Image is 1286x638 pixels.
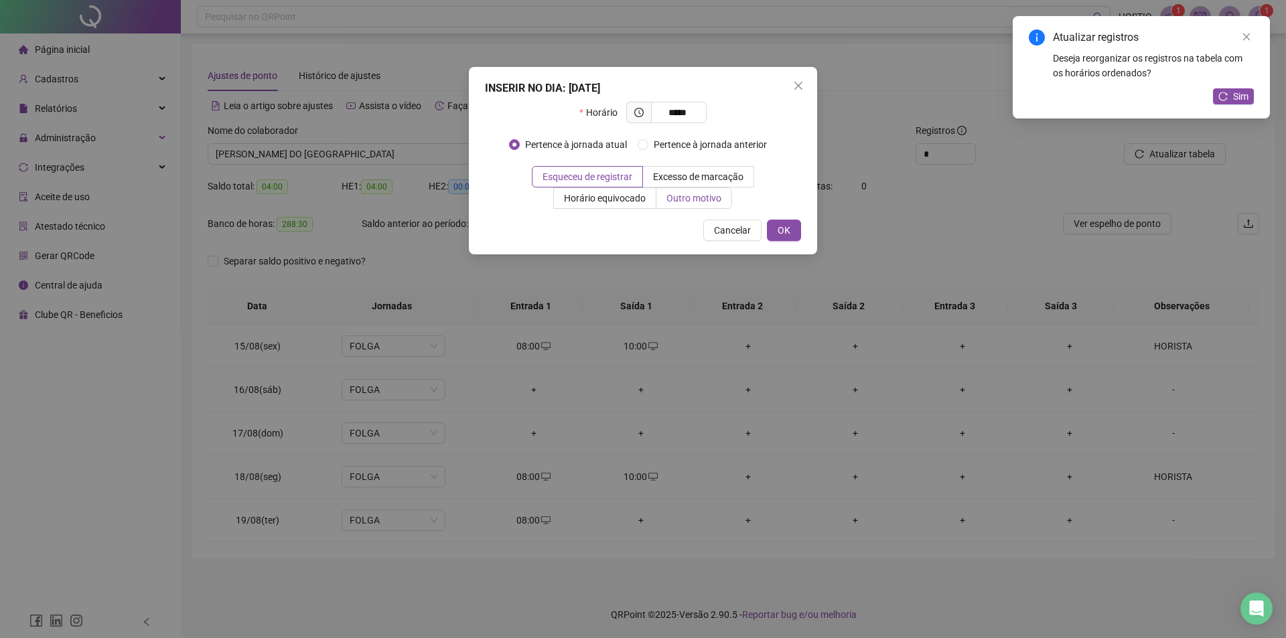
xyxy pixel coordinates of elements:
span: Outro motivo [666,193,721,204]
label: Horário [579,102,626,123]
span: reload [1218,92,1228,101]
span: Horário equivocado [564,193,646,204]
span: Sim [1233,89,1248,104]
button: Cancelar [703,220,762,241]
div: Atualizar registros [1053,29,1254,46]
div: Deseja reorganizar os registros na tabela com os horários ordenados? [1053,51,1254,80]
span: clock-circle [634,108,644,117]
span: Pertence à jornada anterior [648,137,772,152]
button: OK [767,220,801,241]
span: close [1242,32,1251,42]
span: Pertence à jornada atual [520,137,632,152]
span: Cancelar [714,223,751,238]
span: Esqueceu de registrar [543,171,632,182]
div: Open Intercom Messenger [1240,592,1273,625]
a: Close [1239,29,1254,44]
span: Excesso de marcação [653,171,743,182]
span: OK [778,223,790,238]
span: info-circle [1029,29,1045,46]
button: Close [788,75,809,96]
div: INSERIR NO DIA : [DATE] [485,80,801,96]
button: Sim [1213,88,1254,104]
span: close [793,80,804,91]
